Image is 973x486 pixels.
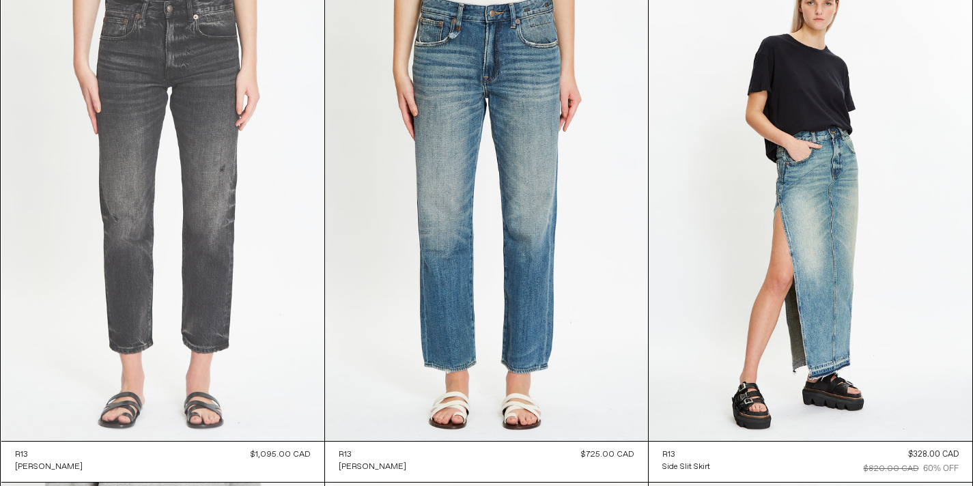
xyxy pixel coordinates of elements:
[581,448,634,461] div: $725.00 CAD
[339,461,406,473] div: [PERSON_NAME]
[908,448,959,461] div: $328.00 CAD
[923,463,959,475] div: 60% OFF
[864,463,919,475] div: $820.00 CAD
[662,461,710,473] div: Side Slit Skirt
[339,448,406,461] a: R13
[15,461,83,473] div: [PERSON_NAME]
[662,449,675,461] div: R13
[339,449,352,461] div: R13
[662,461,710,473] a: Side Slit Skirt
[15,448,83,461] a: R13
[15,449,28,461] div: R13
[251,448,311,461] div: $1,095.00 CAD
[339,461,406,473] a: [PERSON_NAME]
[15,461,83,473] a: [PERSON_NAME]
[662,448,710,461] a: R13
